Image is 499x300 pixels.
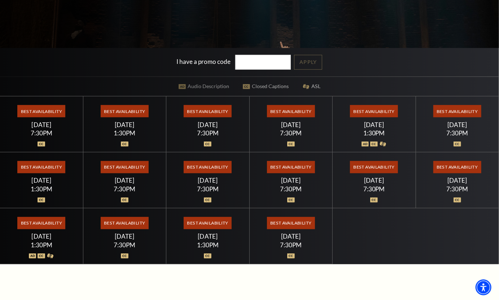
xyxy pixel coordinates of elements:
[424,177,490,184] div: [DATE]
[424,186,490,192] div: 7:30PM
[92,130,157,136] div: 1:30PM
[341,121,407,129] div: [DATE]
[92,121,157,129] div: [DATE]
[184,161,232,173] span: Best Availability
[9,130,74,136] div: 7:30PM
[424,121,490,129] div: [DATE]
[476,279,491,295] div: Accessibility Menu
[258,121,324,129] div: [DATE]
[350,161,398,173] span: Best Availability
[175,232,241,240] div: [DATE]
[9,186,74,192] div: 1:30PM
[9,177,74,184] div: [DATE]
[101,105,149,117] span: Best Availability
[92,186,157,192] div: 7:30PM
[9,242,74,248] div: 1:30PM
[92,242,157,248] div: 7:30PM
[433,161,481,173] span: Best Availability
[17,105,65,117] span: Best Availability
[258,177,324,184] div: [DATE]
[17,217,65,229] span: Best Availability
[184,105,232,117] span: Best Availability
[9,121,74,129] div: [DATE]
[350,105,398,117] span: Best Availability
[267,105,315,117] span: Best Availability
[92,177,157,184] div: [DATE]
[101,217,149,229] span: Best Availability
[101,161,149,173] span: Best Availability
[258,130,324,136] div: 7:30PM
[175,177,241,184] div: [DATE]
[424,130,490,136] div: 7:30PM
[267,217,315,229] span: Best Availability
[258,232,324,240] div: [DATE]
[175,242,241,248] div: 1:30PM
[341,186,407,192] div: 7:30PM
[433,105,481,117] span: Best Availability
[177,58,231,65] label: I have a promo code
[341,130,407,136] div: 1:30PM
[267,161,315,173] span: Best Availability
[92,232,157,240] div: [DATE]
[175,121,241,129] div: [DATE]
[341,177,407,184] div: [DATE]
[175,186,241,192] div: 7:30PM
[258,242,324,248] div: 7:30PM
[17,161,65,173] span: Best Availability
[184,217,232,229] span: Best Availability
[9,232,74,240] div: [DATE]
[175,130,241,136] div: 7:30PM
[258,186,324,192] div: 7:30PM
